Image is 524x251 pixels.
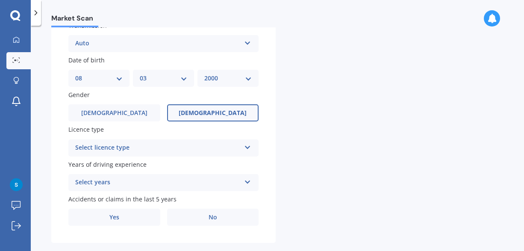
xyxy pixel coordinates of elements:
[75,177,241,188] div: Select years
[68,126,104,134] span: Licence type
[81,109,147,117] span: [DEMOGRAPHIC_DATA]
[75,38,241,49] div: Auto
[68,56,105,64] span: Date of birth
[209,214,217,221] span: No
[10,178,23,191] img: ACg8ocLAOr2qdArTeWR44rIoUji2rm453KArJ_htjzQ8zUDZd_PShqXC=s96-c
[68,160,147,168] span: Years of driving experience
[75,143,241,153] div: Select licence type
[68,195,177,203] span: Accidents or claims in the last 5 years
[51,14,98,26] span: Market Scan
[109,214,119,221] span: Yes
[68,21,107,30] span: Transmission
[179,109,247,117] span: [DEMOGRAPHIC_DATA]
[68,91,90,99] span: Gender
